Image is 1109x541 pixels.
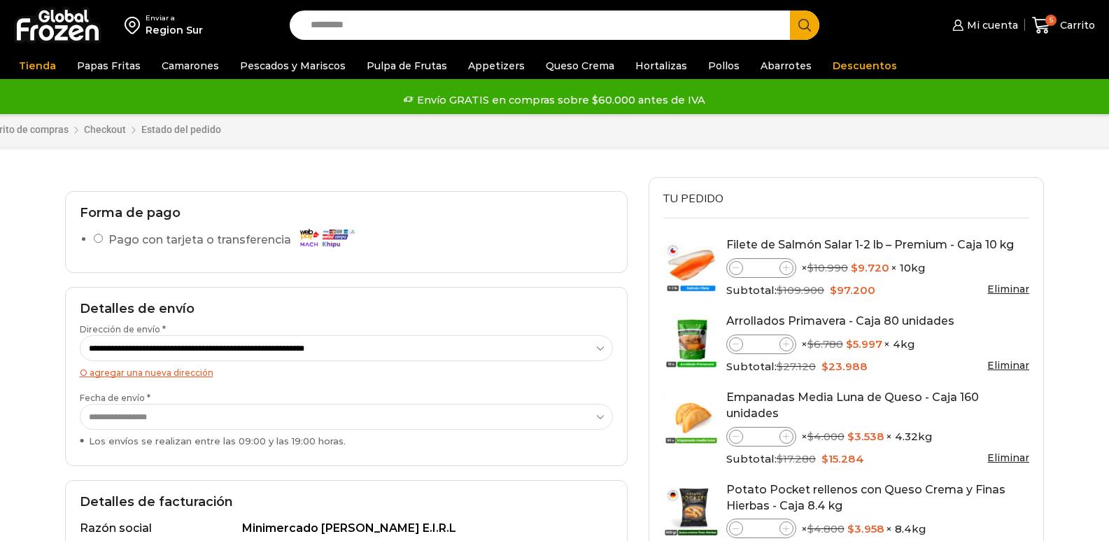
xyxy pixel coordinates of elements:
[987,283,1029,295] a: Eliminar
[847,430,854,443] span: $
[295,225,358,250] img: Pago con tarjeta o transferencia
[851,261,858,274] span: $
[987,359,1029,372] a: Eliminar
[807,430,845,443] bdi: 4.000
[726,483,1005,512] a: Potato Pocket rellenos con Queso Crema y Finas Hierbas - Caja 8.4 kg
[754,52,819,79] a: Abarrotes
[726,258,1030,278] div: × × 10kg
[539,52,621,79] a: Queso Crema
[80,206,613,221] h2: Forma de pago
[777,360,783,373] span: $
[743,520,779,537] input: Product quantity
[360,52,454,79] a: Pulpa de Frutas
[726,519,1030,538] div: × × 8.4kg
[80,323,613,361] label: Dirección de envío *
[726,335,1030,354] div: × × 4kg
[242,521,605,537] div: Minimercado [PERSON_NAME] E.I.R.L
[70,52,148,79] a: Papas Fritas
[146,23,203,37] div: Region Sur
[726,359,1030,374] div: Subtotal:
[777,452,783,465] span: $
[726,427,1030,447] div: × × 4.32kg
[807,261,848,274] bdi: 10.990
[987,451,1029,464] a: Eliminar
[80,335,613,361] select: Dirección de envío *
[80,521,240,537] div: Razón social
[807,261,814,274] span: $
[155,52,226,79] a: Camarones
[807,430,814,443] span: $
[830,283,837,297] span: $
[821,452,828,465] span: $
[807,522,845,535] bdi: 4.800
[777,360,816,373] bdi: 27.120
[807,522,814,535] span: $
[628,52,694,79] a: Hortalizas
[807,337,814,351] span: $
[777,283,824,297] bdi: 109.900
[949,11,1017,39] a: Mi cuenta
[125,13,146,37] img: address-field-icon.svg
[701,52,747,79] a: Pollos
[846,337,853,351] span: $
[1045,15,1057,26] span: 5
[80,302,613,317] h2: Detalles de envío
[826,52,904,79] a: Descuentos
[726,391,979,420] a: Empanadas Media Luna de Queso - Caja 160 unidades
[233,52,353,79] a: Pescados y Mariscos
[821,360,828,373] span: $
[663,191,723,206] span: Tu pedido
[80,495,613,510] h2: Detalles de facturación
[821,452,864,465] bdi: 15.284
[851,261,889,274] bdi: 9.720
[743,260,779,276] input: Product quantity
[846,337,882,351] bdi: 5.997
[790,10,819,40] button: Search button
[821,360,868,373] bdi: 23.988
[847,522,884,535] bdi: 3.958
[847,522,854,535] span: $
[743,336,779,353] input: Product quantity
[1032,9,1095,42] a: 5 Carrito
[726,283,1030,298] div: Subtotal:
[777,283,783,297] span: $
[12,52,63,79] a: Tienda
[80,367,213,378] a: O agregar una nueva dirección
[726,314,954,328] a: Arrollados Primavera - Caja 80 unidades
[963,18,1018,32] span: Mi cuenta
[146,13,203,23] div: Enviar a
[847,430,884,443] bdi: 3.538
[80,435,613,448] div: Los envíos se realizan entre las 09:00 y las 19:00 horas.
[743,428,779,445] input: Product quantity
[108,228,362,253] label: Pago con tarjeta o transferencia
[726,451,1030,467] div: Subtotal:
[830,283,875,297] bdi: 97.200
[80,392,613,448] label: Fecha de envío *
[80,404,613,430] select: Fecha de envío * Los envíos se realizan entre las 09:00 y las 19:00 horas.
[807,337,843,351] bdi: 6.780
[777,452,816,465] bdi: 17.280
[461,52,532,79] a: Appetizers
[1057,18,1095,32] span: Carrito
[726,238,1014,251] a: Filete de Salmón Salar 1-2 lb – Premium - Caja 10 kg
